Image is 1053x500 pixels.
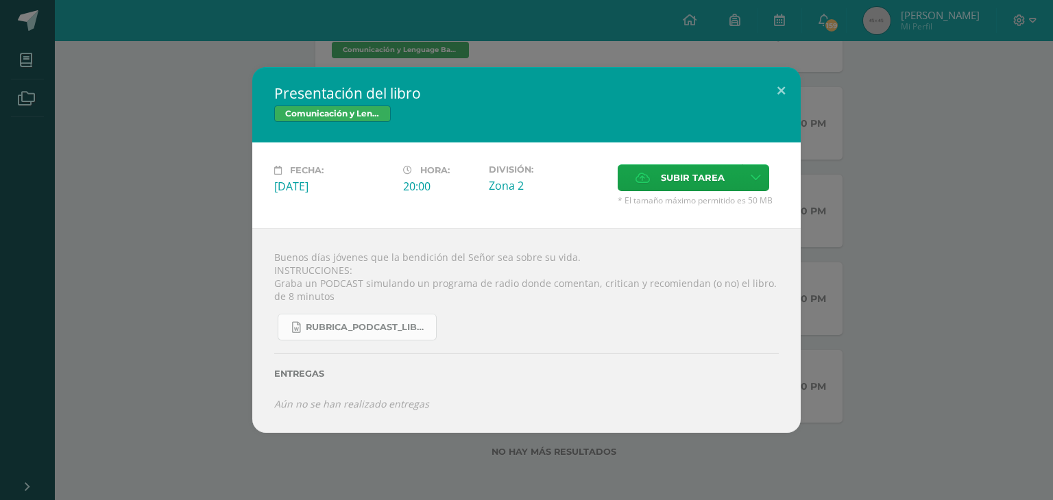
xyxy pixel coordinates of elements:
label: Entregas [274,368,779,379]
h2: Presentación del libro [274,84,779,103]
span: Comunicación y Lenguage Bas II [274,105,391,122]
span: Hora: [420,165,450,175]
div: [DATE] [274,179,392,194]
button: Close (Esc) [762,67,801,114]
div: Zona 2 [489,178,607,193]
span: * El tamaño máximo permitido es 50 MB [618,195,779,206]
span: Fecha: [290,165,324,175]
label: División: [489,164,607,175]
div: 20:00 [403,179,478,194]
a: Rubrica_Podcast_Libro.docx [278,314,437,340]
span: Rubrica_Podcast_Libro.docx [306,322,429,333]
span: Subir tarea [661,165,725,190]
div: Buenos días jóvenes que la bendición del Señor sea sobre su vida. INSTRUCCIONES: Graba un PODCAST... [252,228,801,432]
i: Aún no se han realizado entregas [274,397,429,410]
